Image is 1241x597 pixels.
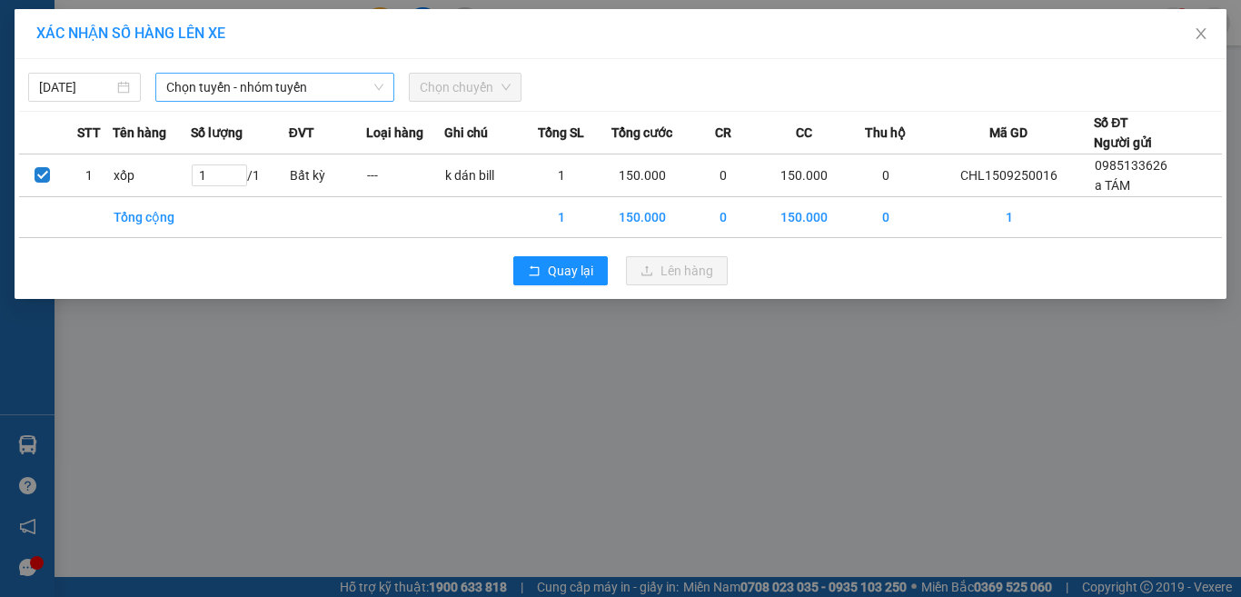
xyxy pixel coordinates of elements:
span: Loại hàng [366,123,423,143]
span: close [1194,26,1208,41]
div: Số ĐT Người gửi [1094,113,1152,153]
td: CHL1509250016 [924,154,1094,197]
span: Số lượng [191,123,243,143]
td: k dán bill [444,154,522,197]
span: CR [715,123,731,143]
td: 150.000 [601,154,685,197]
span: Mã GD [989,123,1028,143]
input: 15/09/2025 [39,77,114,97]
td: 1 [65,154,112,197]
td: 1 [924,197,1094,238]
span: 0985133626 [1095,158,1167,173]
span: CC [796,123,812,143]
td: 150.000 [601,197,685,238]
td: 150.000 [762,154,847,197]
span: down [373,82,384,93]
td: 150.000 [762,197,847,238]
span: Tên hàng [113,123,166,143]
span: rollback [528,264,541,279]
td: Bất kỳ [289,154,367,197]
span: Ghi chú [444,123,488,143]
span: STT [77,123,101,143]
button: rollbackQuay lại [513,256,608,285]
td: 0 [847,197,925,238]
td: --- [366,154,444,197]
button: Close [1176,9,1226,60]
button: uploadLên hàng [626,256,728,285]
span: Quay lại [548,261,593,281]
td: 0 [684,154,762,197]
td: Tổng cộng [113,197,191,238]
td: 0 [684,197,762,238]
span: Chọn chuyến [420,74,511,101]
td: xốp [113,154,191,197]
span: Tổng SL [538,123,584,143]
span: Chọn tuyến - nhóm tuyến [166,74,383,101]
td: / 1 [191,154,289,197]
td: 1 [522,154,601,197]
td: 0 [847,154,925,197]
span: Thu hộ [865,123,906,143]
td: 1 [522,197,601,238]
span: a TÁM [1095,178,1130,193]
span: Tổng cước [611,123,672,143]
span: XÁC NHẬN SỐ HÀNG LÊN XE [36,25,225,42]
span: ĐVT [289,123,314,143]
